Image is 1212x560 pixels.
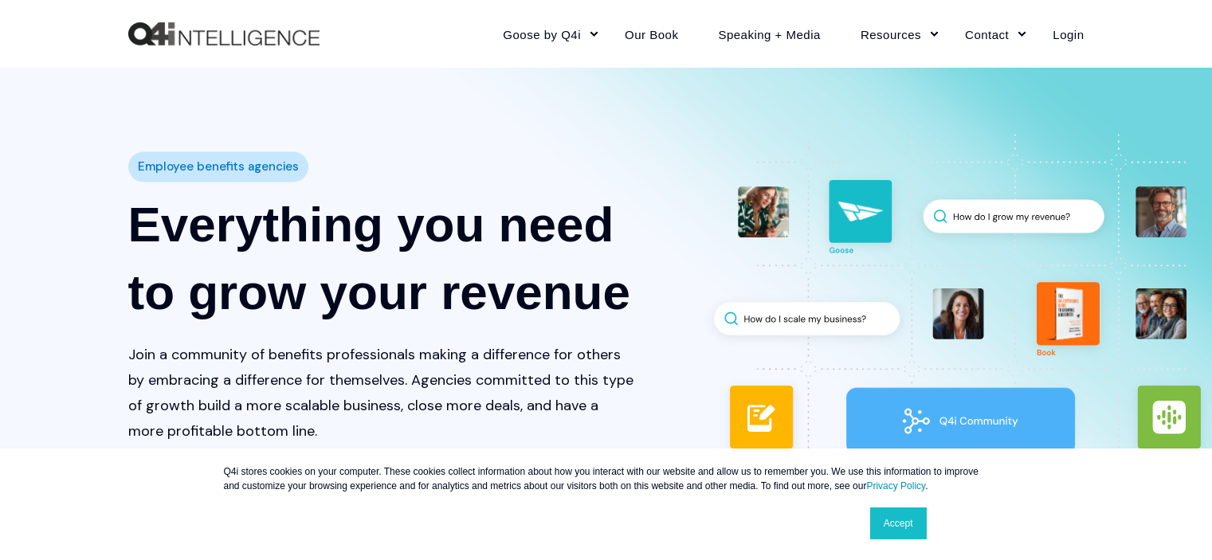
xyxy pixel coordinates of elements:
p: Q4i stores cookies on your computer. These cookies collect information about how you interact wit... [224,464,989,493]
h1: Everything you need to grow your revenue [128,190,635,326]
a: Accept [870,507,927,539]
p: Join a community of benefits professionals making a difference for others by embracing a differen... [128,342,635,444]
a: Privacy Policy [866,480,925,491]
a: Back to Home [128,22,320,46]
img: Q4intelligence, LLC logo [128,22,320,46]
span: Employee benefits agencies [138,155,299,178]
